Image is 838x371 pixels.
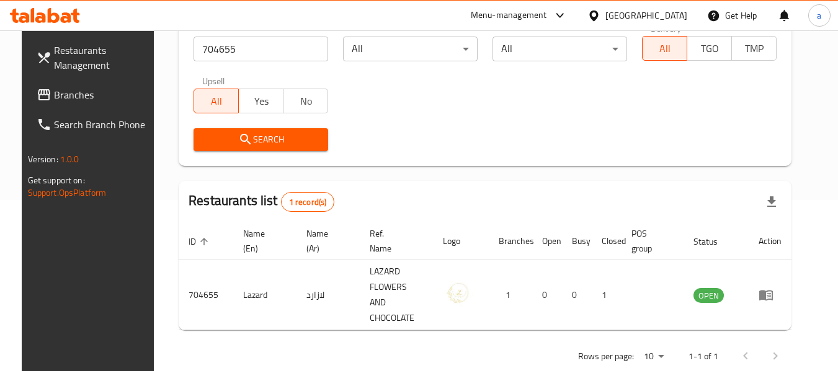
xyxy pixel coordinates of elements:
span: Ref. Name [370,226,418,256]
button: All [642,36,687,61]
div: Total records count [281,192,335,212]
div: Rows per page: [639,347,669,366]
td: LAZARD FLOWERS AND CHOCOLATE [360,260,433,330]
span: 1 record(s) [282,196,334,208]
th: Busy [562,222,592,260]
span: Version: [28,151,58,167]
span: Branches [54,87,152,102]
td: 0 [532,260,562,330]
button: Yes [238,89,283,113]
span: ID [189,234,212,249]
table: enhanced table [179,222,791,330]
th: Closed [592,222,622,260]
td: 1 [592,260,622,330]
span: All [648,40,682,58]
span: Yes [244,92,279,110]
div: Menu-management [471,8,547,23]
span: Restaurants Management [54,43,152,72]
label: Delivery [651,24,682,32]
span: 1.0.0 [60,151,79,167]
th: Open [532,222,562,260]
div: OPEN [693,288,724,303]
p: Rows per page: [578,349,634,364]
span: OPEN [693,289,724,303]
div: All [493,37,627,61]
div: Export file [757,187,787,217]
a: Support.OpsPlatform [28,185,107,201]
span: a [817,9,821,22]
button: All [194,89,239,113]
td: 704655 [179,260,233,330]
span: Name (En) [243,226,282,256]
img: Lazard [443,277,474,308]
th: Logo [433,222,489,260]
span: Status [693,234,734,249]
a: Branches [27,80,162,110]
span: Search Branch Phone [54,117,152,132]
button: Search [194,128,328,151]
span: No [288,92,323,110]
span: All [199,92,234,110]
p: 1-1 of 1 [689,349,718,364]
td: 0 [562,260,592,330]
td: Lazard [233,260,296,330]
label: Upsell [202,76,225,85]
span: POS group [631,226,669,256]
td: لازارد [296,260,360,330]
th: Action [749,222,791,260]
button: TGO [687,36,732,61]
button: TMP [731,36,777,61]
th: Branches [489,222,532,260]
div: Menu [759,287,782,302]
span: TMP [737,40,772,58]
a: Search Branch Phone [27,110,162,139]
input: Search for restaurant name or ID.. [194,37,328,61]
span: Name (Ar) [306,226,345,256]
span: TGO [692,40,727,58]
span: Get support on: [28,172,85,188]
div: All [343,37,478,61]
button: No [283,89,328,113]
a: Restaurants Management [27,35,162,80]
div: [GEOGRAPHIC_DATA] [605,9,687,22]
td: 1 [489,260,532,330]
span: Search [203,132,318,147]
h2: Restaurants list [189,191,334,212]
